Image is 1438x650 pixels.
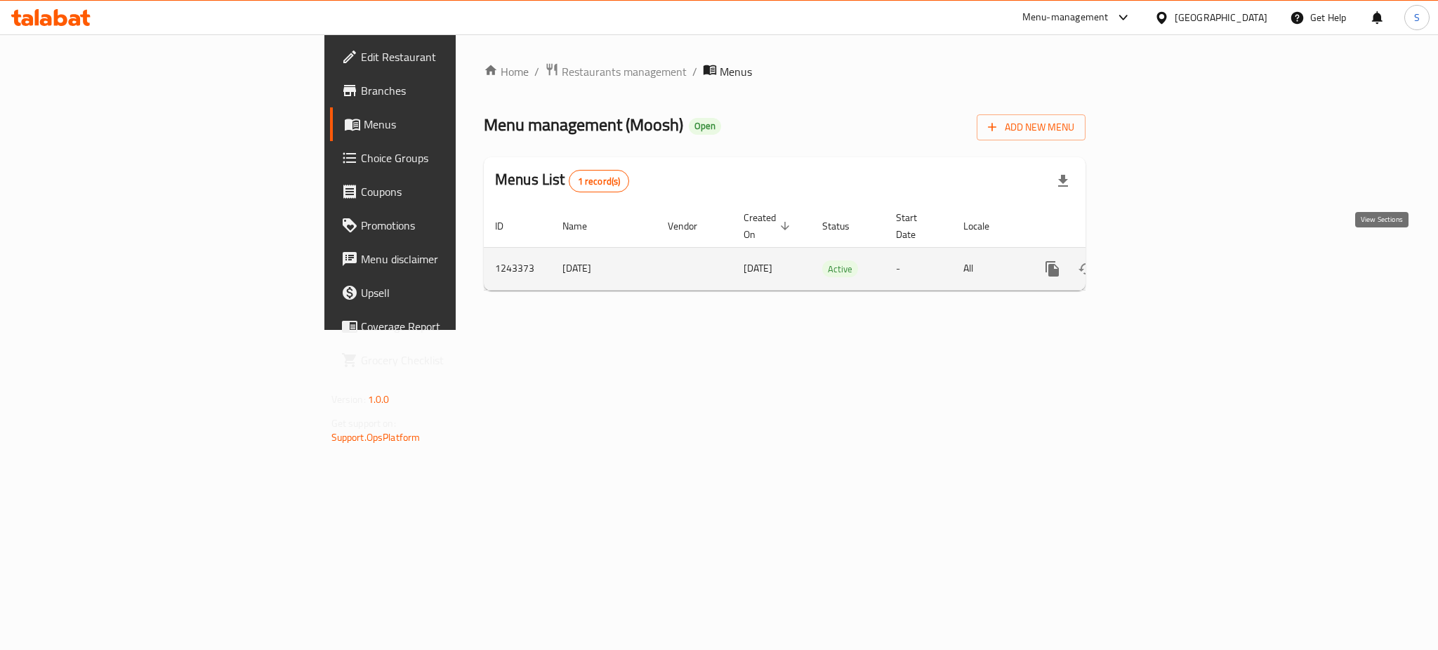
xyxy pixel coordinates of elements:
[562,63,687,80] span: Restaurants management
[484,205,1182,291] table: enhanced table
[330,175,565,208] a: Coupons
[361,284,553,301] span: Upsell
[896,209,935,243] span: Start Date
[330,242,565,276] a: Menu disclaimer
[330,276,565,310] a: Upsell
[330,310,565,343] a: Coverage Report
[689,120,721,132] span: Open
[330,107,565,141] a: Menus
[331,428,421,446] a: Support.OpsPlatform
[1069,252,1103,286] button: Change Status
[744,209,794,243] span: Created On
[484,109,683,140] span: Menu management ( Moosh )
[495,169,629,192] h2: Menus List
[1022,9,1109,26] div: Menu-management
[545,62,687,81] a: Restaurants management
[562,218,605,234] span: Name
[484,62,1086,81] nav: breadcrumb
[744,259,772,277] span: [DATE]
[330,74,565,107] a: Branches
[1024,205,1182,248] th: Actions
[551,247,657,290] td: [DATE]
[822,218,868,234] span: Status
[331,414,396,432] span: Get support on:
[822,261,858,277] span: Active
[331,390,366,409] span: Version:
[330,208,565,242] a: Promotions
[361,352,553,369] span: Grocery Checklist
[361,217,553,234] span: Promotions
[1046,164,1080,198] div: Export file
[952,247,1024,290] td: All
[330,343,565,377] a: Grocery Checklist
[668,218,715,234] span: Vendor
[361,318,553,335] span: Coverage Report
[720,63,752,80] span: Menus
[1036,252,1069,286] button: more
[364,116,553,133] span: Menus
[361,251,553,267] span: Menu disclaimer
[977,114,1086,140] button: Add New Menu
[361,183,553,200] span: Coupons
[361,48,553,65] span: Edit Restaurant
[361,82,553,99] span: Branches
[988,119,1074,136] span: Add New Menu
[368,390,390,409] span: 1.0.0
[495,218,522,234] span: ID
[1175,10,1267,25] div: [GEOGRAPHIC_DATA]
[569,175,629,188] span: 1 record(s)
[692,63,697,80] li: /
[1414,10,1420,25] span: S
[330,40,565,74] a: Edit Restaurant
[885,247,952,290] td: -
[569,170,630,192] div: Total records count
[361,150,553,166] span: Choice Groups
[963,218,1008,234] span: Locale
[330,141,565,175] a: Choice Groups
[689,118,721,135] div: Open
